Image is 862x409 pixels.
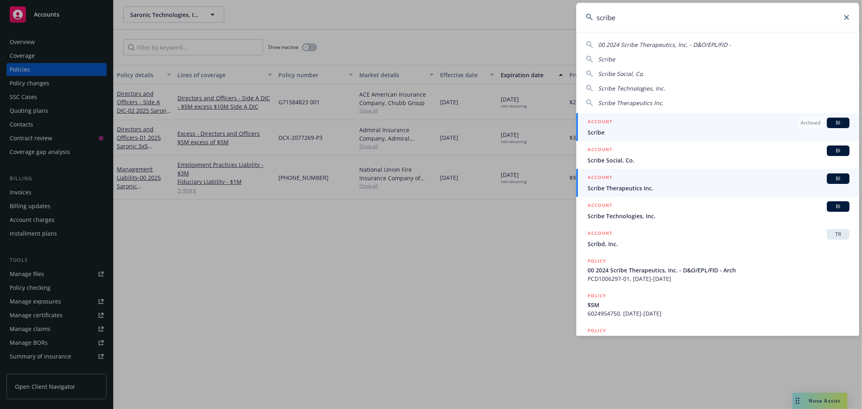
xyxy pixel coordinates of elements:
h5: ACCOUNT [588,118,612,127]
span: Scribe Therapeutics Inc. [588,184,849,192]
span: BI [830,147,846,154]
a: POLICY00 2024 Scribe Therapeutics, Inc. - D&O/EPL/FID - ArchPCD1006297-01, [DATE]-[DATE] [576,253,859,287]
span: Scribe Technologies, Inc. [598,84,665,92]
a: POLICYScribe Therapeutics Inc. - Business Owners [576,322,859,357]
a: ACCOUNTBIScribe Therapeutics Inc. [576,169,859,197]
span: 6024954750, [DATE]-[DATE] [588,309,849,318]
span: Scribe Therapeutics Inc. - Business Owners [588,335,849,344]
h5: POLICY [588,292,606,300]
span: PCD1006297-01, [DATE]-[DATE] [588,274,849,283]
h5: ACCOUNT [588,229,612,239]
span: Scribe Technologies, Inc. [588,212,849,220]
span: BI [830,203,846,210]
h5: ACCOUNT [588,145,612,155]
span: 00 2024 Scribe Therapeutics, Inc. - D&O/EPL/FID - [598,41,731,48]
span: Scribe Social, Co. [588,156,849,164]
a: ACCOUNTTRScribd, Inc. [576,225,859,253]
span: $5M [588,301,849,309]
a: ACCOUNTBIScribe Technologies, Inc. [576,197,859,225]
h5: ACCOUNT [588,173,612,183]
span: TR [830,231,846,238]
a: ACCOUNTBIScribe Social, Co. [576,141,859,169]
a: ACCOUNTArchivedBIScribe [576,113,859,141]
a: POLICY$5M6024954750, [DATE]-[DATE] [576,287,859,322]
h5: POLICY [588,257,606,265]
span: Scribe Therapeutics Inc. [598,99,664,107]
h5: ACCOUNT [588,201,612,211]
span: 00 2024 Scribe Therapeutics, Inc. - D&O/EPL/FID - Arch [588,266,849,274]
span: Scribe [598,55,615,63]
span: BI [830,119,846,126]
span: BI [830,175,846,182]
span: Archived [801,119,820,126]
span: Scribe [588,128,849,137]
input: Search... [576,3,859,32]
h5: POLICY [588,327,606,335]
span: Scribe Social, Co. [598,70,644,78]
span: Scribd, Inc. [588,240,849,248]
